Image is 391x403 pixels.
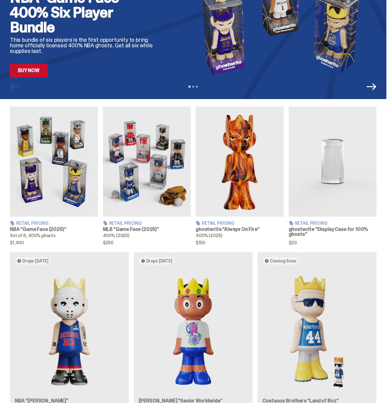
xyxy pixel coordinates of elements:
span: Retail Pricing [202,221,234,225]
span: Retail Pricing [16,221,49,225]
span: $20 [289,240,377,245]
img: Land of Boz [262,270,372,393]
span: Set of 6, 400% ghosts [10,233,56,238]
button: Next [367,82,376,92]
img: Eminem [15,270,124,393]
h3: MLB “Game Face (2025)” [103,227,191,232]
span: Drops [DATE] [146,258,172,263]
p: This bundle of six players is the first opportunity to bring home officially licensed 400% NBA gh... [10,37,159,54]
a: Game Face (2025) Retail Pricing [103,106,191,245]
span: Drops [DATE] [22,258,49,263]
img: Always On Fire [196,106,284,217]
a: Always On Fire Retail Pricing [196,106,284,245]
button: View slide 2 [192,86,194,88]
span: Retail Pricing [109,221,142,225]
img: Game Face (2025) [103,106,191,217]
img: Display Case for 100% ghosts [289,106,377,217]
span: Coming Soon [270,258,296,263]
button: View slide 1 [189,86,190,88]
button: View slide 3 [196,86,198,88]
h3: ghostwrite “Always On Fire” [196,227,284,232]
span: $1,400 [10,240,98,245]
a: Game Face (2025) Retail Pricing [10,106,98,245]
h3: NBA “Game Face (2025)” [10,227,98,232]
span: $250 [103,240,191,245]
span: 400% (2025) [196,233,222,238]
a: Buy Now [10,64,48,77]
img: Savior Worldwide [139,270,248,393]
img: Game Face (2025) [10,106,98,217]
span: Retail Pricing [295,221,327,225]
span: 400% (2025) [103,233,129,238]
h3: ghostwrite “Display Case for 100% ghosts” [289,227,377,237]
span: $150 [196,240,284,245]
a: Display Case for 100% ghosts Retail Pricing [289,106,377,245]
